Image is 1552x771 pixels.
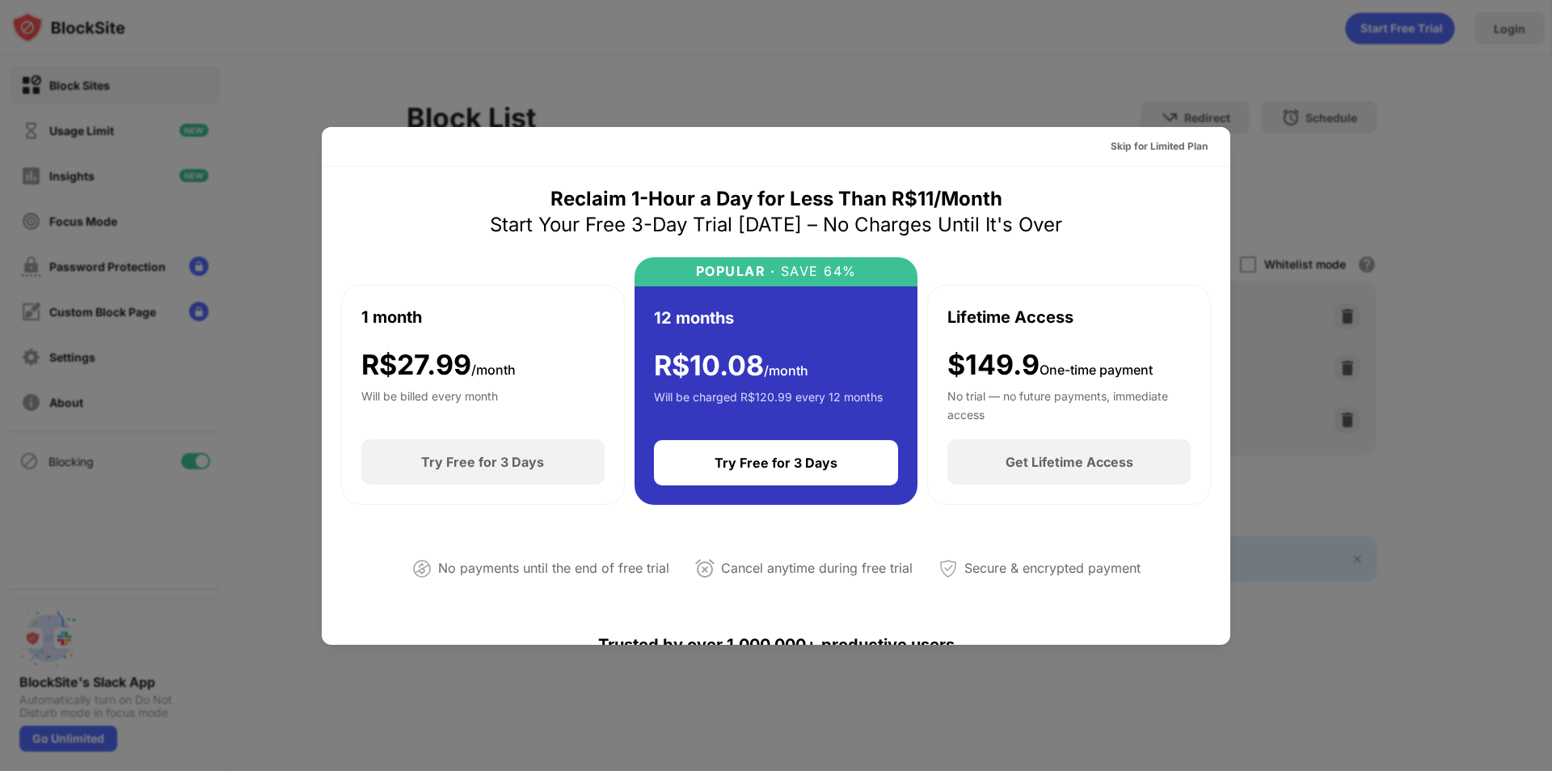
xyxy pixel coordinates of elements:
[471,362,516,378] span: /month
[947,388,1191,420] div: No trial — no future payments, immediate access
[775,264,857,279] div: SAVE 64%
[947,349,1153,382] div: $149.9
[964,557,1141,580] div: Secure & encrypted payment
[654,349,808,383] div: R$ 10.08
[421,454,544,470] div: Try Free for 3 Days
[1006,454,1133,470] div: Get Lifetime Access
[550,186,1002,212] div: Reclaim 1-Hour a Day for Less Than R$11/Month
[695,559,715,578] img: cancel-anytime
[1111,138,1208,155] div: Skip for Limited Plan
[721,557,913,580] div: Cancel anytime during free trial
[341,606,1211,684] div: Trusted by over 1,000,000+ productive users
[1040,362,1153,378] span: One-time payment
[361,349,516,382] div: R$ 27.99
[947,305,1073,329] div: Lifetime Access
[764,362,808,379] span: /month
[412,559,432,578] img: not-paying
[938,559,958,578] img: secured-payment
[654,306,734,330] div: 12 months
[715,455,837,471] div: Try Free for 3 Days
[361,305,422,329] div: 1 month
[361,388,498,420] div: Will be billed every month
[696,264,776,279] div: POPULAR ·
[654,388,883,421] div: Will be charged R$120.99 every 12 months
[438,557,669,580] div: No payments until the end of free trial
[490,212,1062,238] div: Start Your Free 3-Day Trial [DATE] – No Charges Until It's Over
